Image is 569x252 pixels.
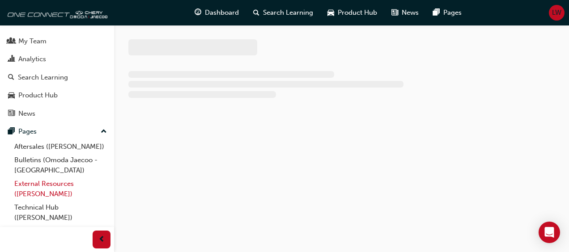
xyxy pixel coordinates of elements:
[391,7,398,18] span: news-icon
[4,13,110,123] button: DashboardMy TeamAnalyticsSearch LearningProduct HubNews
[4,33,110,50] a: My Team
[18,90,58,101] div: Product Hub
[11,153,110,177] a: Bulletins (Omoda Jaecoo - [GEOGRAPHIC_DATA])
[327,7,334,18] span: car-icon
[263,8,313,18] span: Search Learning
[4,105,110,122] a: News
[4,69,110,86] a: Search Learning
[101,126,107,138] span: up-icon
[552,8,561,18] span: LW
[11,177,110,201] a: External Resources ([PERSON_NAME])
[8,110,15,118] span: news-icon
[11,201,110,224] a: Technical Hub ([PERSON_NAME])
[187,4,246,22] a: guage-iconDashboard
[8,38,15,46] span: people-icon
[11,224,110,238] a: User changes
[18,109,35,119] div: News
[246,4,320,22] a: search-iconSearch Learning
[11,140,110,154] a: Aftersales ([PERSON_NAME])
[443,8,462,18] span: Pages
[4,123,110,140] button: Pages
[253,7,259,18] span: search-icon
[433,7,440,18] span: pages-icon
[549,5,565,21] button: LW
[402,8,419,18] span: News
[98,234,105,245] span: prev-icon
[8,128,15,136] span: pages-icon
[205,8,239,18] span: Dashboard
[539,222,560,243] div: Open Intercom Messenger
[18,54,46,64] div: Analytics
[18,126,37,137] div: Pages
[4,51,110,67] a: Analytics
[338,8,377,18] span: Product Hub
[320,4,384,22] a: car-iconProduct Hub
[18,36,47,46] div: My Team
[8,55,15,63] span: chart-icon
[4,87,110,104] a: Product Hub
[426,4,469,22] a: pages-iconPages
[8,92,15,100] span: car-icon
[384,4,426,22] a: news-iconNews
[18,72,68,83] div: Search Learning
[195,7,201,18] span: guage-icon
[8,74,14,82] span: search-icon
[4,4,107,21] img: oneconnect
